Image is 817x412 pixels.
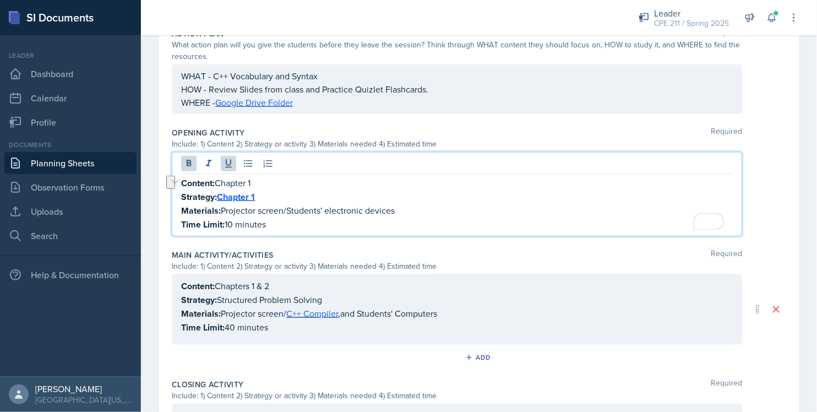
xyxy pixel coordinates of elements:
div: [GEOGRAPHIC_DATA][US_STATE] in [GEOGRAPHIC_DATA] [35,394,132,405]
div: Help & Documentation [4,264,137,286]
strong: Content: [181,280,215,292]
div: CPE 211 / Spring 2025 [654,18,729,29]
strong: Time Limit: [181,218,225,231]
label: Main Activity/Activities [172,250,273,261]
p: WHAT - C++ Vocabulary and Syntax [181,69,733,83]
u: , [286,307,340,319]
div: Include: 1) Content 2) Strategy or activity 3) Materials needed 4) Estimated time [172,138,742,150]
a: C++ Compiler [286,307,338,319]
p: Projector screen/Students' electronic devices [181,204,733,218]
strong: Materials: [181,307,221,320]
strong: Materials: [181,204,221,217]
div: Leader [4,51,137,61]
a: Uploads [4,200,137,223]
label: Opening Activity [172,127,245,138]
div: What action plan will you give the students before they leave the session? Think through WHAT con... [172,39,742,62]
p: Chapters 1 & 2 [181,279,733,293]
label: Closing Activity [172,379,244,390]
p: Projector screen/ and Students' Computers [181,307,733,321]
strong: Content: [181,177,215,189]
a: Google Drive Folder [215,96,293,109]
p: Structured Problem Solving [181,293,733,307]
p: WHERE - [181,96,733,109]
p: Chapter 1 [181,176,733,190]
p: 10 minutes [181,218,733,231]
a: Chapter 1 [217,191,255,203]
strong: Strategy: [181,294,217,306]
a: Planning Sheets [4,152,137,174]
button: Add [461,349,497,366]
div: Add [467,353,491,362]
div: [PERSON_NAME] [35,383,132,394]
strong: Time Limit: [181,321,225,334]
div: Include: 1) Content 2) Strategy or activity 3) Materials needed 4) Estimated time [172,261,742,272]
span: Required [711,379,742,390]
div: Documents [4,140,137,150]
div: Leader [654,7,729,20]
a: Search [4,225,137,247]
div: Include: 1) Content 2) Strategy or activity 3) Materials needed 4) Estimated time [172,390,742,402]
p: 40 minutes [181,321,733,334]
span: Required [711,127,742,138]
a: Calendar [4,87,137,109]
strong: Strategy: [181,191,255,203]
a: Observation Forms [4,176,137,198]
p: HOW - Review Slides from class and Practice Quizlet Flashcards. [181,83,733,96]
span: Required [711,250,742,261]
a: Dashboard [4,63,137,85]
a: Profile [4,111,137,133]
div: To enrich screen reader interactions, please activate Accessibility in Grammarly extension settings [181,176,733,231]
